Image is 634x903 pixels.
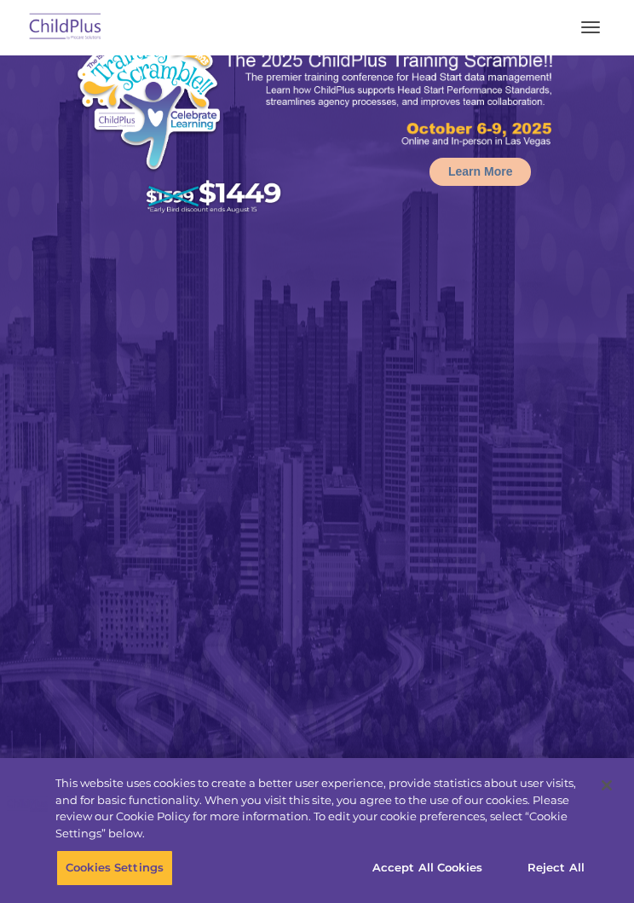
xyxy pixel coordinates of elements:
[588,767,625,804] button: Close
[503,850,609,886] button: Reject All
[26,8,106,48] img: ChildPlus by Procare Solutions
[363,850,492,886] button: Accept All Cookies
[56,850,173,886] button: Cookies Settings
[429,158,531,186] a: Learn More
[55,775,589,842] div: This website uses cookies to create a better user experience, provide statistics about user visit...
